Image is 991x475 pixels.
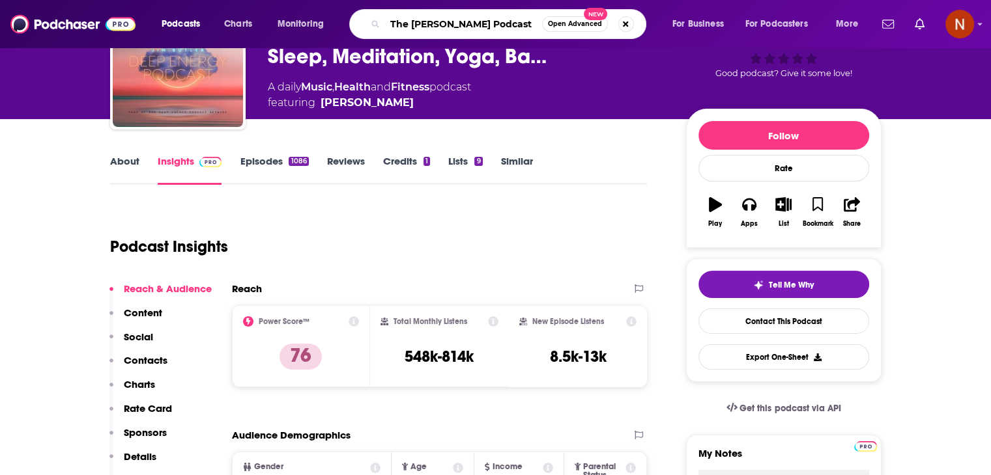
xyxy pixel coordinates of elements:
[362,9,659,39] div: Search podcasts, credits, & more...
[708,220,722,228] div: Play
[698,447,869,470] label: My Notes
[715,68,852,78] span: Good podcast? Give it some love!
[945,10,974,38] span: Logged in as AdelNBM
[945,10,974,38] img: User Profile
[321,95,414,111] a: Jim Butler
[836,15,858,33] span: More
[124,426,167,439] p: Sponsors
[672,15,724,33] span: For Business
[732,189,766,236] button: Apps
[199,157,222,167] img: Podchaser Pro
[124,282,212,295] p: Reach & Audience
[698,308,869,334] a: Contact This Podcast
[158,155,222,185] a: InsightsPodchaser Pro
[124,331,153,343] p: Social
[240,155,308,185] a: Episodes1086
[910,13,930,35] a: Show notifications dropdown
[779,220,789,228] div: List
[394,317,467,326] h2: Total Monthly Listens
[371,81,391,93] span: and
[152,14,217,34] button: open menu
[877,13,899,35] a: Show notifications dropdown
[124,402,172,414] p: Rate Card
[753,280,764,290] img: tell me why sparkle
[835,189,869,236] button: Share
[268,79,471,111] div: A daily podcast
[542,16,608,32] button: Open AdvancedNew
[843,220,861,228] div: Share
[327,155,365,185] a: Reviews
[224,15,252,33] span: Charts
[109,282,212,306] button: Reach & Audience
[109,331,153,355] button: Social
[698,189,732,236] button: Play
[716,392,852,424] a: Get this podcast via API
[332,81,334,93] span: ,
[493,463,523,471] span: Income
[383,155,430,185] a: Credits1
[548,21,602,27] span: Open Advanced
[945,10,974,38] button: Show profile menu
[280,344,322,370] p: 76
[474,157,482,166] div: 9
[801,189,835,236] button: Bookmark
[405,347,474,366] h3: 548k-814k
[698,271,869,298] button: tell me why sparkleTell Me Why
[216,14,260,34] a: Charts
[584,8,607,20] span: New
[10,12,136,36] img: Podchaser - Follow, Share and Rate Podcasts
[109,402,172,426] button: Rate Card
[259,317,309,326] h2: Power Score™
[289,157,308,166] div: 1086
[802,220,833,228] div: Bookmark
[741,220,758,228] div: Apps
[268,95,471,111] span: featuring
[550,347,607,366] h3: 8.5k-13k
[854,439,877,452] a: Pro website
[532,317,604,326] h2: New Episode Listens
[698,344,869,370] button: Export One-Sheet
[740,403,840,414] span: Get this podcast via API
[854,441,877,452] img: Podchaser Pro
[278,15,324,33] span: Monitoring
[124,450,156,463] p: Details
[698,121,869,150] button: Follow
[109,378,155,402] button: Charts
[109,306,162,331] button: Content
[385,14,542,34] input: Search podcasts, credits, & more...
[410,463,427,471] span: Age
[232,429,351,441] h2: Audience Demographics
[827,14,874,34] button: open menu
[124,354,167,366] p: Contacts
[334,81,371,93] a: Health
[766,189,800,236] button: List
[162,15,200,33] span: Podcasts
[448,155,482,185] a: Lists9
[109,426,167,450] button: Sponsors
[232,282,262,295] h2: Reach
[110,155,139,185] a: About
[737,14,827,34] button: open menu
[424,157,430,166] div: 1
[124,306,162,319] p: Content
[745,15,808,33] span: For Podcasters
[501,155,533,185] a: Similar
[268,14,341,34] button: open menu
[301,81,332,93] a: Music
[124,378,155,390] p: Charts
[698,155,869,182] div: Rate
[254,463,283,471] span: Gender
[769,280,814,290] span: Tell Me Why
[391,81,429,93] a: Fitness
[109,450,156,474] button: Details
[663,14,740,34] button: open menu
[109,354,167,378] button: Contacts
[110,237,228,256] h1: Podcast Insights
